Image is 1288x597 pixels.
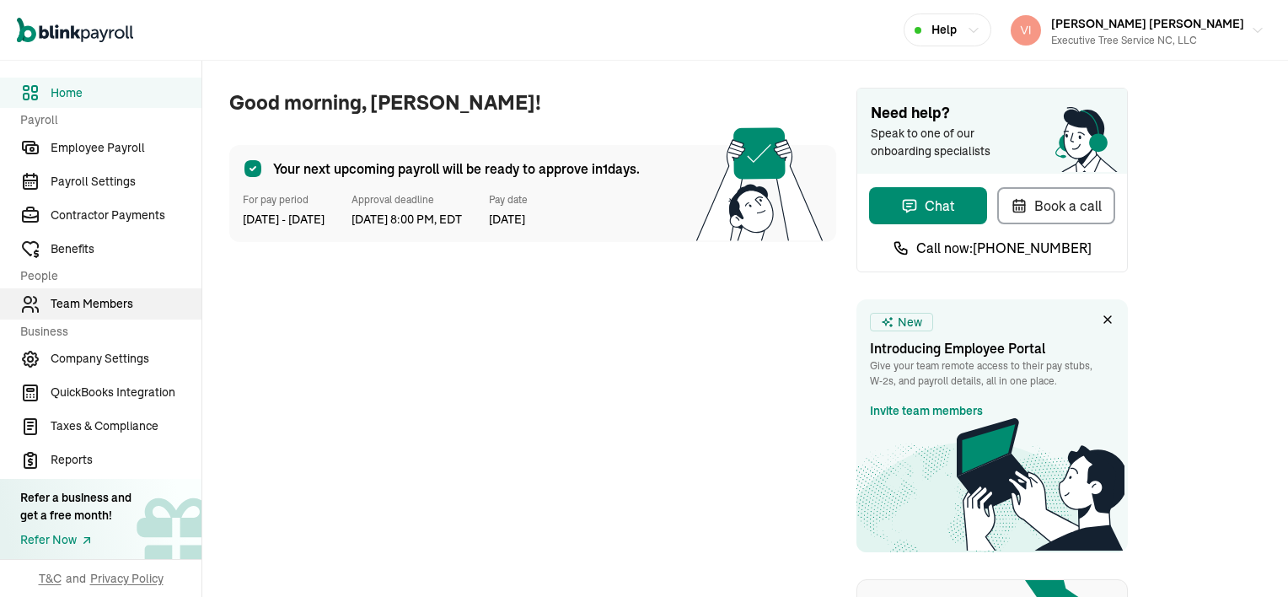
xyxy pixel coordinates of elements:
[916,238,1092,258] span: Call now: [PHONE_NUMBER]
[1204,516,1288,597] iframe: Chat Widget
[51,173,201,191] span: Payroll Settings
[20,323,191,341] span: Business
[997,187,1115,224] button: Book a call
[870,358,1114,389] p: Give your team remote access to their pay stubs, W‑2s, and payroll details, all in one place.
[1051,33,1244,48] div: Executive Tree Service NC, LLC
[51,295,201,313] span: Team Members
[20,111,191,129] span: Payroll
[869,187,987,224] button: Chat
[871,125,1014,160] span: Speak to one of our onboarding specialists
[229,88,836,118] span: Good morning, [PERSON_NAME]!
[871,102,1114,125] span: Need help?
[51,240,201,258] span: Benefits
[1011,196,1102,216] div: Book a call
[870,402,983,420] a: Invite team members
[51,84,201,102] span: Home
[352,211,462,229] span: [DATE] 8:00 PM, EDT
[931,21,957,39] span: Help
[51,139,201,157] span: Employee Payroll
[243,211,325,229] span: [DATE] - [DATE]
[51,417,201,435] span: Taxes & Compliance
[273,159,640,179] span: Your next upcoming payroll will be ready to approve in 1 days.
[489,192,528,207] span: Pay date
[20,267,191,285] span: People
[51,207,201,224] span: Contractor Payments
[1004,9,1271,51] button: [PERSON_NAME] [PERSON_NAME]Executive Tree Service NC, LLC
[20,531,131,549] a: Refer Now
[39,570,62,587] span: T&C
[51,350,201,368] span: Company Settings
[489,211,528,229] span: [DATE]
[243,192,325,207] span: For pay period
[17,6,133,55] nav: Global
[904,13,991,46] button: Help
[1051,16,1244,31] span: [PERSON_NAME] [PERSON_NAME]
[352,192,462,207] span: Approval deadline
[90,570,164,587] span: Privacy Policy
[901,196,955,216] div: Chat
[898,314,922,331] span: New
[870,338,1114,358] h3: Introducing Employee Portal
[20,489,131,524] div: Refer a business and get a free month!
[51,384,201,401] span: QuickBooks Integration
[51,451,201,469] span: Reports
